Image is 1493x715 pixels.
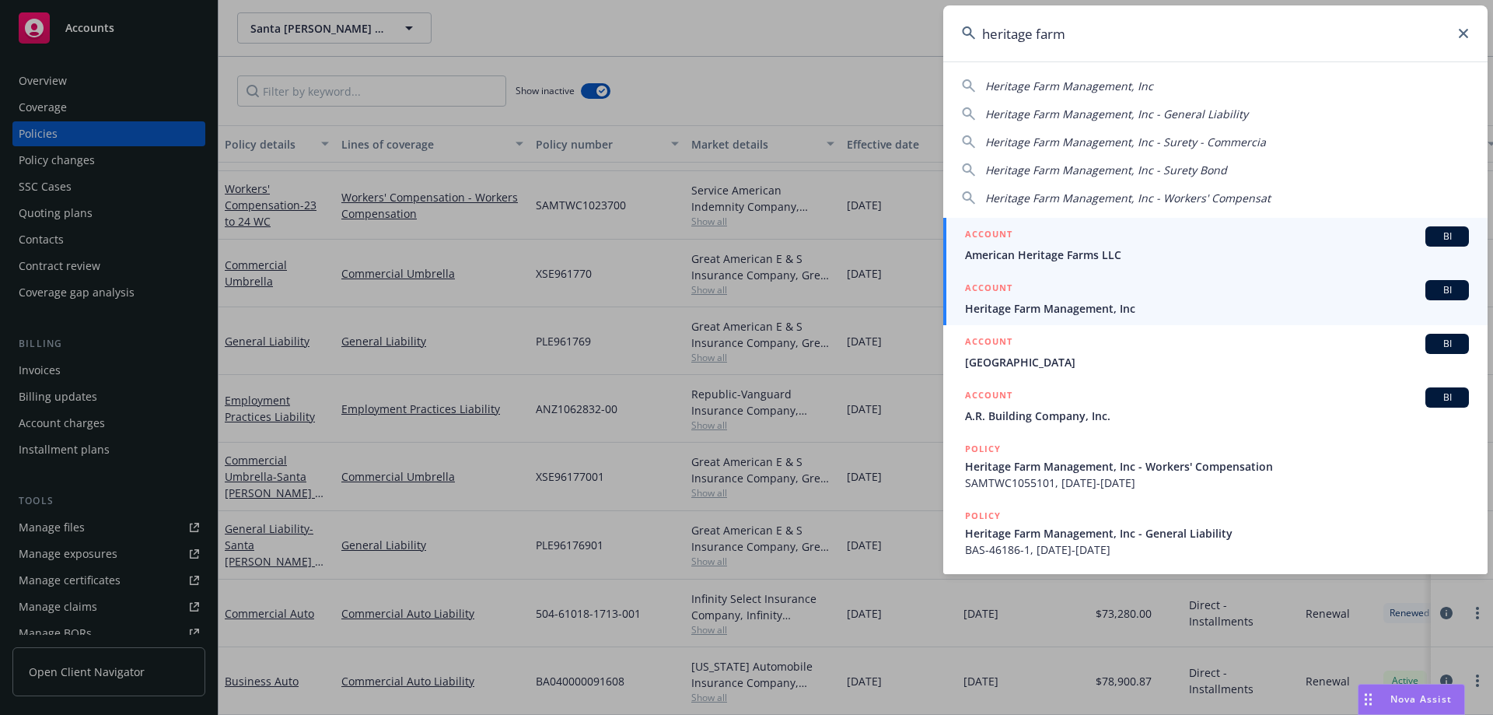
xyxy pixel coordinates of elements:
[1432,283,1463,297] span: BI
[943,499,1488,566] a: POLICYHeritage Farm Management, Inc - General LiabilityBAS-46186-1, [DATE]-[DATE]
[943,325,1488,379] a: ACCOUNTBI[GEOGRAPHIC_DATA]
[1432,391,1463,405] span: BI
[965,542,1469,558] span: BAS-46186-1, [DATE]-[DATE]
[985,163,1227,177] span: Heritage Farm Management, Inc - Surety Bond
[985,135,1266,149] span: Heritage Farm Management, Inc - Surety - Commercia
[1358,685,1378,714] div: Drag to move
[985,79,1153,93] span: Heritage Farm Management, Inc
[965,226,1012,245] h5: ACCOUNT
[943,379,1488,433] a: ACCOUNTBIA.R. Building Company, Inc.
[965,441,1001,457] h5: POLICY
[965,354,1469,370] span: [GEOGRAPHIC_DATA]
[965,525,1469,542] span: Heritage Farm Management, Inc - General Liability
[943,218,1488,272] a: ACCOUNTBIAmerican Heritage Farms LLC
[965,458,1469,475] span: Heritage Farm Management, Inc - Workers' Compensation
[965,508,1001,524] h5: POLICY
[1390,692,1452,706] span: Nova Assist
[965,334,1012,352] h5: ACCOUNT
[965,300,1469,317] span: Heritage Farm Management, Inc
[965,475,1469,491] span: SAMTWC1055101, [DATE]-[DATE]
[943,433,1488,499] a: POLICYHeritage Farm Management, Inc - Workers' CompensationSAMTWC1055101, [DATE]-[DATE]
[1358,684,1465,715] button: Nova Assist
[1432,337,1463,351] span: BI
[965,408,1469,424] span: A.R. Building Company, Inc.
[965,247,1469,263] span: American Heritage Farms LLC
[985,107,1248,121] span: Heritage Farm Management, Inc - General Liability
[943,272,1488,325] a: ACCOUNTBIHeritage Farm Management, Inc
[965,387,1012,406] h5: ACCOUNT
[943,5,1488,61] input: Search...
[985,191,1271,205] span: Heritage Farm Management, Inc - Workers' Compensat
[965,280,1012,299] h5: ACCOUNT
[1432,230,1463,244] span: BI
